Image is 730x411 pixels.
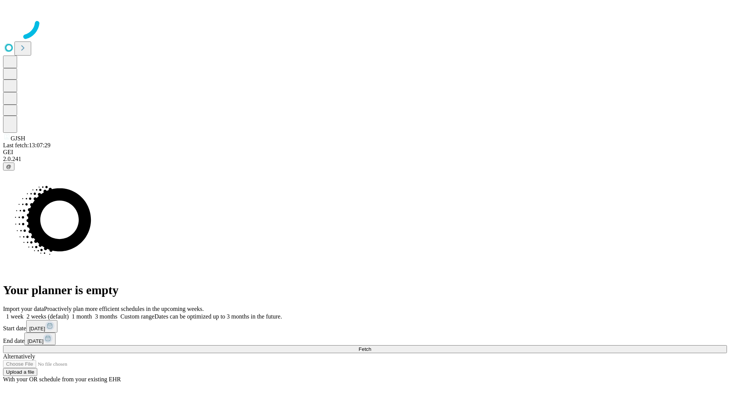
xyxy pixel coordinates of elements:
[3,283,727,297] h1: Your planner is empty
[11,135,25,142] span: GJSH
[6,313,24,320] span: 1 week
[27,313,69,320] span: 2 weeks (default)
[3,376,121,382] span: With your OR schedule from your existing EHR
[3,320,727,333] div: Start date
[121,313,154,320] span: Custom range
[95,313,117,320] span: 3 months
[6,164,11,169] span: @
[3,333,727,345] div: End date
[359,346,371,352] span: Fetch
[3,156,727,162] div: 2.0.241
[29,326,45,331] span: [DATE]
[3,306,44,312] span: Import your data
[27,338,43,344] span: [DATE]
[3,162,14,170] button: @
[72,313,92,320] span: 1 month
[3,353,35,360] span: Alternatively
[44,306,204,312] span: Proactively plan more efficient schedules in the upcoming weeks.
[24,333,56,345] button: [DATE]
[3,345,727,353] button: Fetch
[3,149,727,156] div: GEI
[154,313,282,320] span: Dates can be optimized up to 3 months in the future.
[3,368,37,376] button: Upload a file
[3,142,51,148] span: Last fetch: 13:07:29
[26,320,57,333] button: [DATE]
